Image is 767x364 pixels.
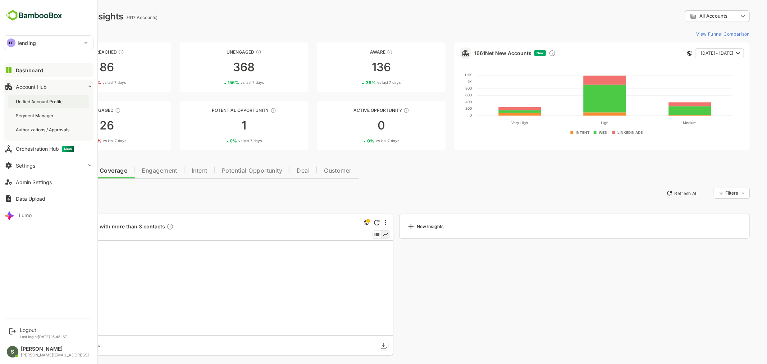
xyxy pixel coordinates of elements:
[78,138,101,144] span: vs last 7 days
[342,138,374,144] div: 0 %
[205,138,237,144] div: 0 %
[337,218,346,228] div: This is a global insight. Segment selection is not applicable for this view
[17,11,98,22] div: Dashboard Insights
[155,101,283,150] a: Potential OpportunityThese accounts are MQAs and can be passed on to Inside Sales10%vs last 7 days
[486,120,503,125] text: Very High
[440,86,447,90] text: 800
[155,120,283,131] div: 1
[18,39,36,47] p: lending
[439,73,447,77] text: 1.2K
[4,36,93,50] div: LElending
[374,214,725,239] a: New Insights
[16,146,74,152] div: Orchestration Hub
[292,49,420,55] div: Aware
[662,51,667,56] div: This card does not support filter and segments
[66,138,101,144] div: 68 %
[214,138,237,144] span: vs last 7 days
[117,168,152,174] span: Engagement
[77,80,101,85] span: vs last 7 days
[292,108,420,113] div: Active Opportunity
[440,106,447,110] text: 200
[19,212,32,218] div: Lumo
[299,168,327,174] span: Customer
[440,93,447,97] text: 600
[352,80,375,85] span: vs last 7 days
[16,67,43,73] div: Dashboard
[16,113,55,119] div: Segment Manager
[360,220,361,226] div: More
[90,108,96,113] div: These accounts are warm, further nurturing would qualify them to MQAs
[20,327,67,333] div: Logout
[102,15,134,20] ag: (617 Accounts)
[670,48,719,58] button: [DATE] - [DATE]
[38,223,151,231] a: 454 Accounts with more than 3 contactsDescription not present
[362,49,367,55] div: These accounts have just entered the buying cycle and need further nurturing
[24,168,102,174] span: Data Quality and Coverage
[341,80,375,85] div: 36 %
[17,108,146,113] div: Engaged
[576,120,584,125] text: High
[7,38,15,47] div: LE
[4,142,93,156] button: Orchestration HubNew
[7,346,18,358] div: S
[93,49,99,55] div: These accounts have not been engaged with for a defined time period
[16,99,64,105] div: Unified Account Profile
[17,49,146,55] div: Unreached
[658,120,672,125] text: Medium
[203,80,239,85] div: 156 %
[292,120,420,131] div: 0
[592,130,618,135] text: LINKEDIN ADS
[660,9,725,23] div: All Accounts
[676,49,708,58] span: [DATE] - [DATE]
[292,101,420,150] a: Active OpportunityThese accounts have open opportunities which might be at any of the Sales Stage...
[38,223,149,231] span: 454 Accounts with more than 3 contacts
[16,84,47,90] div: Account Hub
[155,108,283,113] div: Potential Opportunity
[271,168,284,174] span: Deal
[166,168,182,174] span: Intent
[700,190,713,196] div: Filters
[17,187,70,200] button: New Insights
[638,187,676,199] button: Refresh All
[17,62,146,73] div: 86
[17,42,146,92] a: UnreachedThese accounts have not been engaged with for a defined time period8670%vs last 7 days
[524,50,531,57] div: Discover new ICP-fit accounts showing engagement — via intent surges, anonymous website visits, L...
[66,80,101,85] div: 70 %
[4,63,93,77] button: Dashboard
[4,79,93,94] button: Account Hub
[699,187,725,200] div: Filters
[230,49,236,55] div: These accounts have not shown enough engagement and need nurturing
[16,179,52,185] div: Admin Settings
[141,223,149,231] div: Description not present
[17,120,146,131] div: 26
[349,220,355,226] div: Refresh
[155,62,283,73] div: 368
[4,208,93,222] button: Lumo
[155,42,283,92] a: UnengagedThese accounts have not shown enough engagement and need nurturing368156%vs last 7 days
[4,158,93,173] button: Settings
[216,80,239,85] span: vs last 7 days
[292,62,420,73] div: 136
[20,335,67,339] p: Last login: [DATE] 15:45 IST
[665,13,713,19] div: All Accounts
[4,9,64,22] img: BambooboxFullLogoMark.5f36c76dfaba33ec1ec1367b70bb1252.svg
[378,108,384,113] div: These accounts have open opportunities which might be at any of the Sales Stages
[449,50,506,56] a: 1661Net New Accounts
[443,79,447,84] text: 1K
[62,146,74,152] span: New
[16,127,71,133] div: Authorizations / Approvals
[444,113,447,117] text: 0
[382,222,419,231] div: New Insights
[16,163,35,169] div: Settings
[292,42,420,92] a: AwareThese accounts have just entered the buying cycle and need further nurturing13636%vs last 7 ...
[668,28,725,40] button: View Funnel Comparison
[4,191,93,206] button: Data Upload
[4,175,93,189] button: Admin Settings
[39,343,76,348] div: Last Updated Now
[674,13,702,19] span: All Accounts
[21,346,89,352] div: [PERSON_NAME]
[245,108,251,113] div: These accounts are MQAs and can be passed on to Inside Sales
[155,49,283,55] div: Unengaged
[351,138,374,144] span: vs last 7 days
